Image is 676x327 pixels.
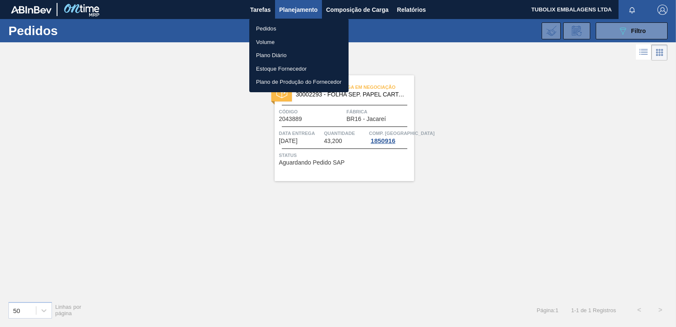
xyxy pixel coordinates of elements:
a: Estoque Fornecedor [249,62,349,76]
a: Plano Diário [249,49,349,62]
a: Volume [249,36,349,49]
a: Pedidos [249,22,349,36]
a: Plano de Produção do Fornecedor [249,75,349,89]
